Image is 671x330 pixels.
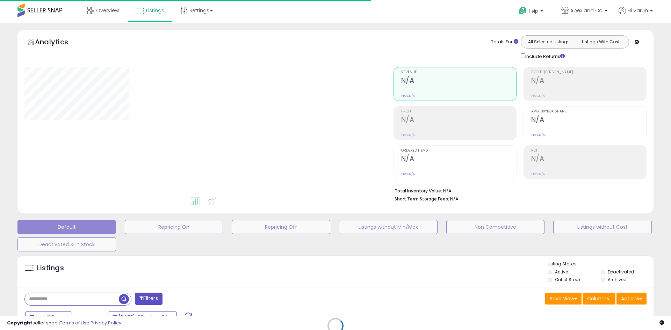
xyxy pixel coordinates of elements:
[17,220,116,234] button: Default
[401,94,415,98] small: Prev: N/A
[96,7,119,14] span: Overview
[575,37,627,46] button: Listings With Cost
[531,94,545,98] small: Prev: N/A
[446,220,545,234] button: Non Competitive
[395,196,449,202] b: Short Term Storage Fees:
[401,71,516,74] span: Revenue
[531,133,545,137] small: Prev: N/A
[401,133,415,137] small: Prev: N/A
[513,1,550,23] a: Help
[515,52,573,60] div: Include Returns
[401,110,516,113] span: Profit
[628,7,648,14] span: Hi Varun
[531,71,646,74] span: Profit [PERSON_NAME]
[401,172,415,176] small: Prev: N/A
[619,7,653,23] a: Hi Varun
[531,172,545,176] small: Prev: N/A
[529,8,538,14] span: Help
[531,149,646,153] span: ROI
[450,196,459,202] span: N/A
[570,7,603,14] span: Apex and Co
[531,155,646,164] h2: N/A
[401,155,516,164] h2: N/A
[531,76,646,86] h2: N/A
[518,6,527,15] i: Get Help
[491,39,518,45] div: Totals For
[401,149,516,153] span: Ordered Items
[125,220,223,234] button: Repricing On
[553,220,652,234] button: Listings without Cost
[146,7,164,14] span: Listings
[339,220,438,234] button: Listings without Min/Max
[523,37,575,46] button: All Selected Listings
[531,110,646,113] span: Avg. Buybox Share
[7,320,33,326] strong: Copyright
[395,186,641,195] li: N/A
[232,220,330,234] button: Repricing Off
[395,188,442,194] b: Total Inventory Value:
[531,116,646,125] h2: N/A
[401,116,516,125] h2: N/A
[35,37,82,49] h5: Analytics
[7,320,121,327] div: seller snap | |
[401,76,516,86] h2: N/A
[17,237,116,251] button: Deactivated & In Stock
